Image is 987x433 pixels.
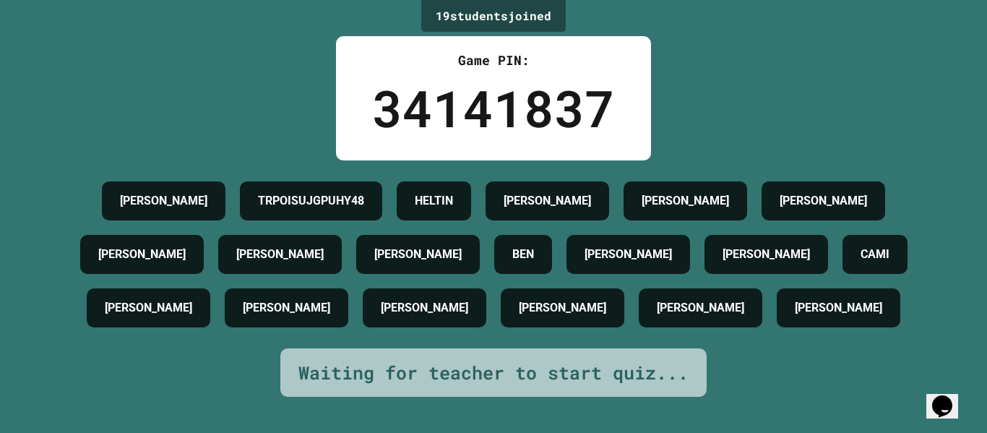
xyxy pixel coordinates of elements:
h4: [PERSON_NAME] [374,246,462,263]
h4: [PERSON_NAME] [780,192,867,210]
h4: [PERSON_NAME] [585,246,672,263]
h4: [PERSON_NAME] [723,246,810,263]
h4: [PERSON_NAME] [98,246,186,263]
iframe: chat widget [926,375,973,419]
div: Waiting for teacher to start quiz... [298,359,689,387]
h4: [PERSON_NAME] [243,299,330,317]
h4: CAMI [861,246,889,263]
div: Game PIN: [372,51,615,70]
h4: [PERSON_NAME] [519,299,606,317]
h4: [PERSON_NAME] [642,192,729,210]
h4: [PERSON_NAME] [657,299,744,317]
h4: BEN [512,246,534,263]
h4: TRPOISUJGPUHY48 [258,192,364,210]
h4: [PERSON_NAME] [236,246,324,263]
div: 34141837 [372,70,615,146]
h4: [PERSON_NAME] [120,192,207,210]
h4: [PERSON_NAME] [381,299,468,317]
h4: [PERSON_NAME] [795,299,882,317]
h4: [PERSON_NAME] [105,299,192,317]
h4: HELTIN [415,192,453,210]
h4: [PERSON_NAME] [504,192,591,210]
